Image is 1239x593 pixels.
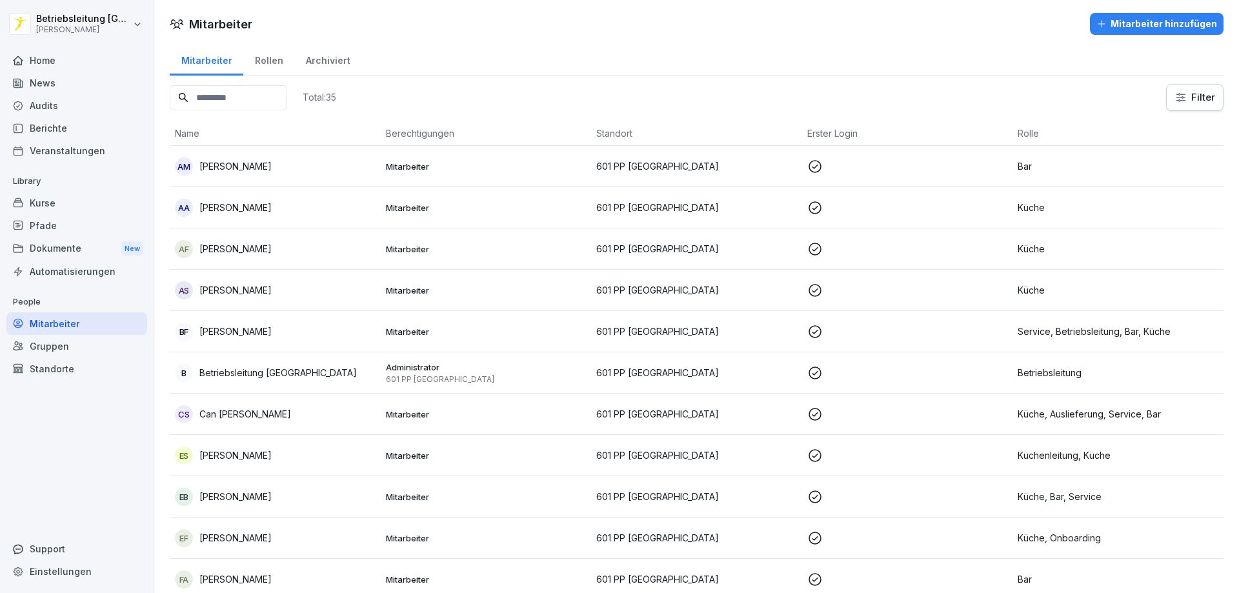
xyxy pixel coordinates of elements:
[121,241,143,256] div: New
[1096,17,1217,31] div: Mitarbeiter hinzufügen
[199,448,272,462] p: [PERSON_NAME]
[6,139,147,162] a: Veranstaltungen
[386,161,587,172] p: Mitarbeiter
[1018,531,1218,545] p: Küche, Onboarding
[591,121,802,146] th: Standort
[170,121,381,146] th: Name
[1018,366,1218,379] p: Betriebsleitung
[175,488,193,506] div: EB
[175,323,193,341] div: BF
[386,450,587,461] p: Mitarbeiter
[1018,407,1218,421] p: Küche, Auslieferung, Service, Bar
[596,159,797,173] p: 601 PP [GEOGRAPHIC_DATA]
[175,157,193,176] div: AM
[199,242,272,256] p: [PERSON_NAME]
[6,357,147,380] div: Standorte
[386,243,587,255] p: Mitarbeiter
[189,15,252,33] h1: Mitarbeiter
[175,240,193,258] div: AF
[1012,121,1224,146] th: Rolle
[596,407,797,421] p: 601 PP [GEOGRAPHIC_DATA]
[6,117,147,139] a: Berichte
[6,72,147,94] a: News
[175,199,193,217] div: AA
[6,560,147,583] a: Einstellungen
[596,448,797,462] p: 601 PP [GEOGRAPHIC_DATA]
[175,405,193,423] div: CS
[386,374,587,385] p: 601 PP [GEOGRAPHIC_DATA]
[6,214,147,237] a: Pfade
[6,260,147,283] a: Automatisierungen
[6,94,147,117] a: Audits
[175,364,193,382] div: B
[175,570,193,588] div: FA
[199,366,357,379] p: Betriebsleitung [GEOGRAPHIC_DATA]
[596,490,797,503] p: 601 PP [GEOGRAPHIC_DATA]
[596,531,797,545] p: 601 PP [GEOGRAPHIC_DATA]
[596,201,797,214] p: 601 PP [GEOGRAPHIC_DATA]
[1018,159,1218,173] p: Bar
[1090,13,1224,35] button: Mitarbeiter hinzufügen
[596,366,797,379] p: 601 PP [GEOGRAPHIC_DATA]
[36,25,130,34] p: [PERSON_NAME]
[6,49,147,72] a: Home
[1018,201,1218,214] p: Küche
[386,361,587,373] p: Administrator
[6,335,147,357] a: Gruppen
[36,14,130,25] p: Betriebsleitung [GEOGRAPHIC_DATA]
[1018,283,1218,297] p: Küche
[199,531,272,545] p: [PERSON_NAME]
[175,447,193,465] div: ES
[6,237,147,261] a: DokumenteNew
[386,408,587,420] p: Mitarbeiter
[170,43,243,75] a: Mitarbeiter
[1174,91,1215,104] div: Filter
[1167,85,1223,110] button: Filter
[175,529,193,547] div: EF
[6,237,147,261] div: Dokumente
[386,491,587,503] p: Mitarbeiter
[6,312,147,335] a: Mitarbeiter
[199,490,272,503] p: [PERSON_NAME]
[1018,325,1218,338] p: Service, Betriebsleitung, Bar, Küche
[596,572,797,586] p: 601 PP [GEOGRAPHIC_DATA]
[199,325,272,338] p: [PERSON_NAME]
[386,574,587,585] p: Mitarbeiter
[199,159,272,173] p: [PERSON_NAME]
[1018,572,1218,586] p: Bar
[199,572,272,586] p: [PERSON_NAME]
[199,201,272,214] p: [PERSON_NAME]
[303,91,336,103] p: Total: 35
[386,202,587,214] p: Mitarbeiter
[6,538,147,560] div: Support
[386,285,587,296] p: Mitarbeiter
[1018,242,1218,256] p: Küche
[6,292,147,312] p: People
[199,283,272,297] p: [PERSON_NAME]
[294,43,361,75] a: Archiviert
[596,325,797,338] p: 601 PP [GEOGRAPHIC_DATA]
[6,171,147,192] p: Library
[243,43,294,75] a: Rollen
[596,242,797,256] p: 601 PP [GEOGRAPHIC_DATA]
[199,407,291,421] p: Can [PERSON_NAME]
[386,532,587,544] p: Mitarbeiter
[6,192,147,214] a: Kurse
[802,121,1013,146] th: Erster Login
[386,326,587,337] p: Mitarbeiter
[175,281,193,299] div: AS
[1018,448,1218,462] p: Küchenleitung, Küche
